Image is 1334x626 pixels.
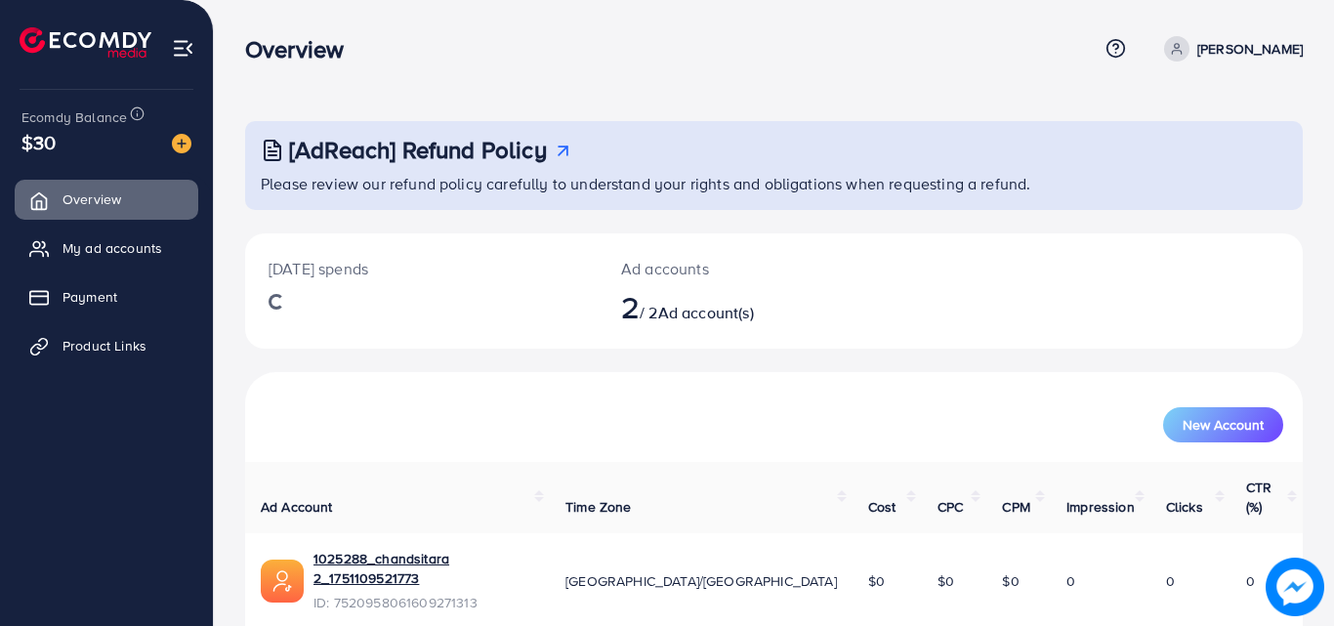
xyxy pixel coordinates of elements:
[1066,571,1075,591] span: 0
[938,497,963,517] span: CPC
[269,257,574,280] p: [DATE] spends
[1166,497,1203,517] span: Clicks
[565,571,837,591] span: [GEOGRAPHIC_DATA]/[GEOGRAPHIC_DATA]
[868,571,885,591] span: $0
[1246,571,1255,591] span: 0
[1246,478,1271,517] span: CTR (%)
[1183,418,1264,432] span: New Account
[20,27,151,58] img: logo
[1002,571,1019,591] span: $0
[1166,571,1175,591] span: 0
[261,560,304,603] img: ic-ads-acc.e4c84228.svg
[1266,558,1324,616] img: image
[289,136,547,164] h3: [AdReach] Refund Policy
[21,128,56,156] span: $30
[313,593,534,612] span: ID: 7520958061609271313
[15,180,198,219] a: Overview
[1197,37,1303,61] p: [PERSON_NAME]
[1163,407,1283,442] button: New Account
[261,172,1291,195] p: Please review our refund policy carefully to understand your rights and obligations when requesti...
[868,497,896,517] span: Cost
[15,229,198,268] a: My ad accounts
[15,277,198,316] a: Payment
[938,571,954,591] span: $0
[63,238,162,258] span: My ad accounts
[565,497,631,517] span: Time Zone
[172,37,194,60] img: menu
[621,288,839,325] h2: / 2
[21,107,127,127] span: Ecomdy Balance
[245,35,359,63] h3: Overview
[621,284,640,329] span: 2
[1066,497,1135,517] span: Impression
[658,302,754,323] span: Ad account(s)
[63,189,121,209] span: Overview
[63,336,146,355] span: Product Links
[621,257,839,280] p: Ad accounts
[313,549,534,589] a: 1025288_chandsitara 2_1751109521773
[1002,497,1029,517] span: CPM
[63,287,117,307] span: Payment
[1156,36,1303,62] a: [PERSON_NAME]
[261,497,333,517] span: Ad Account
[15,326,198,365] a: Product Links
[172,134,191,153] img: image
